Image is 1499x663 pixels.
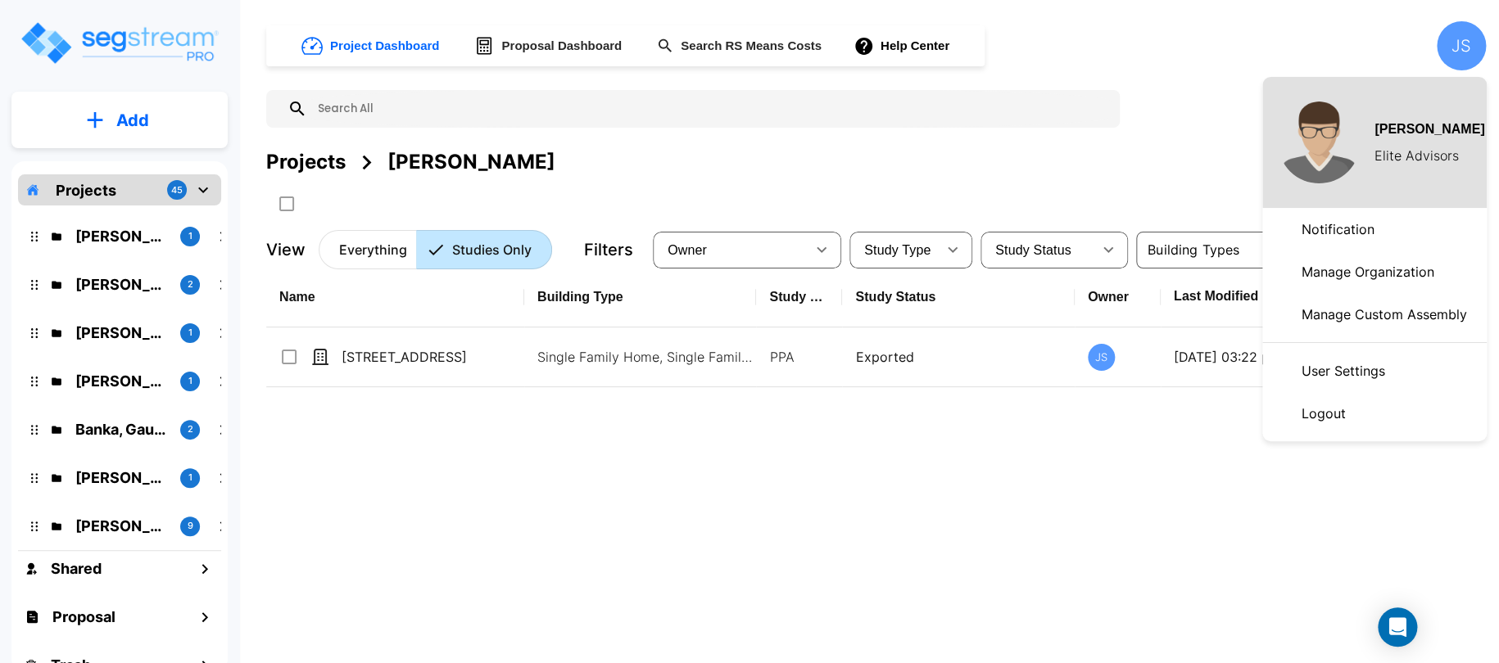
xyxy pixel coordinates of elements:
div: Open Intercom Messenger [1378,607,1417,647]
p: Logout [1295,397,1352,430]
p: Manage Custom Assembly [1295,298,1474,331]
h1: [PERSON_NAME] [1374,120,1484,139]
p: Notification [1295,213,1381,246]
p: User Settings [1295,354,1392,387]
p: Manage Organization [1295,255,1441,288]
img: Janna Scott [1278,101,1360,183]
p: Elite Advisors [1374,146,1459,165]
